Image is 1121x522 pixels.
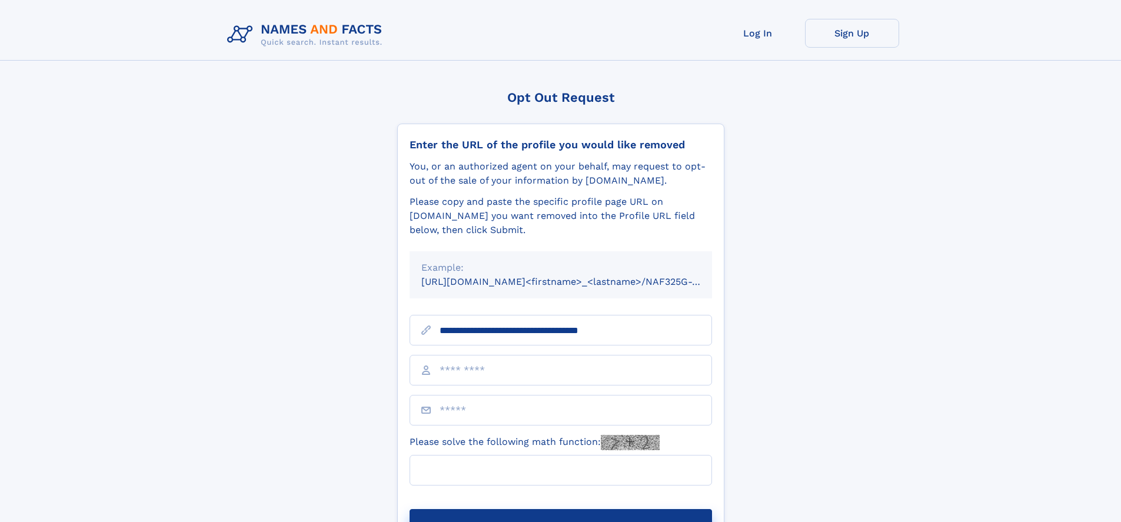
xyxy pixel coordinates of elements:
a: Sign Up [805,19,899,48]
label: Please solve the following math function: [410,435,660,450]
div: Example: [421,261,700,275]
small: [URL][DOMAIN_NAME]<firstname>_<lastname>/NAF325G-xxxxxxxx [421,276,734,287]
div: Opt Out Request [397,90,724,105]
img: Logo Names and Facts [222,19,392,51]
div: Enter the URL of the profile you would like removed [410,138,712,151]
div: Please copy and paste the specific profile page URL on [DOMAIN_NAME] you want removed into the Pr... [410,195,712,237]
a: Log In [711,19,805,48]
div: You, or an authorized agent on your behalf, may request to opt-out of the sale of your informatio... [410,159,712,188]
